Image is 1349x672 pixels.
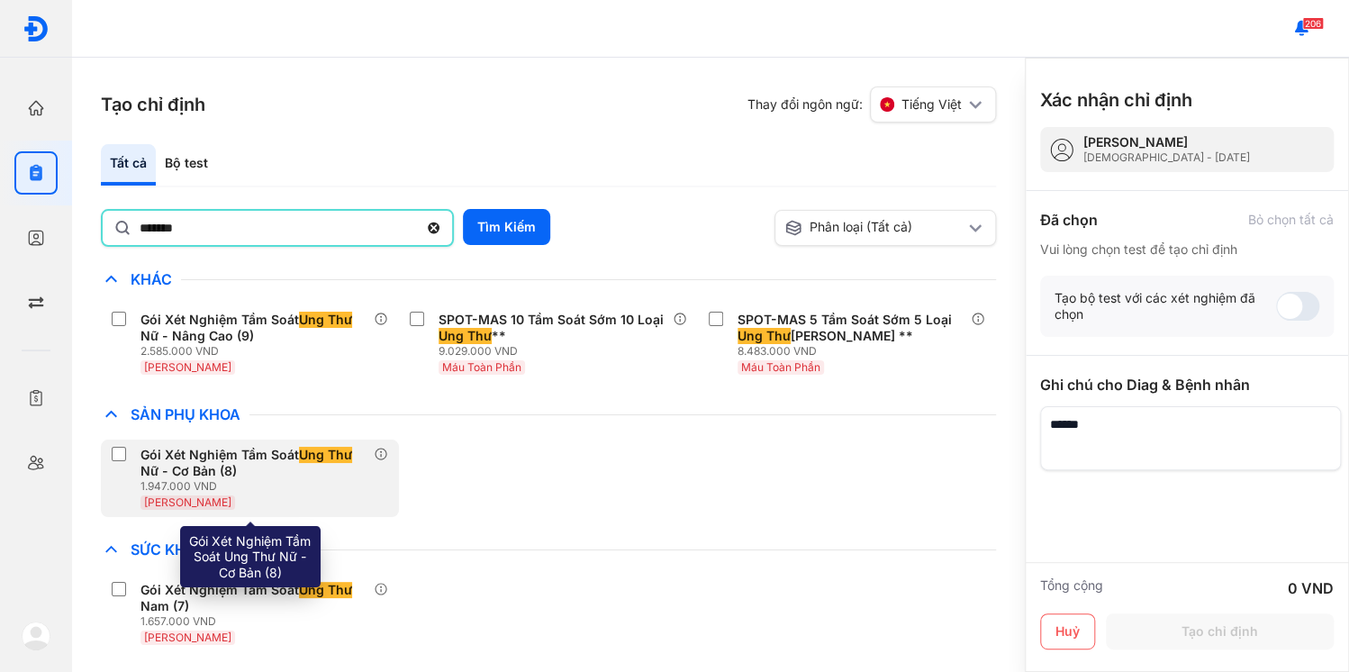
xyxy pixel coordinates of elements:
div: 1.947.000 VND [140,479,374,494]
div: Bộ test [156,144,217,186]
div: Đã chọn [1040,209,1098,231]
div: Thay đổi ngôn ngữ: [747,86,996,123]
div: Phân loại (Tất cả) [784,219,965,237]
h3: Xác nhận chỉ định [1040,87,1192,113]
span: Ung Thư [299,312,352,328]
div: 8.483.000 VND [738,344,971,359]
span: Ung Thư [439,328,492,344]
div: SPOT-MAS 10 Tầm Soát Sớm 10 Loại ** [439,312,665,344]
span: Ung Thư [299,582,352,598]
span: [PERSON_NAME] [144,631,231,644]
div: Tạo bộ test với các xét nghiệm đã chọn [1055,290,1276,322]
div: 2.585.000 VND [140,344,374,359]
button: Huỷ [1040,613,1095,649]
span: Sức Khỏe Nam Giới [122,540,285,558]
span: Máu Toàn Phần [442,360,521,374]
div: [PERSON_NAME] [1083,134,1250,150]
div: SPOT-MAS 5 Tầm Soát Sớm 5 Loại [PERSON_NAME] ** [738,312,964,344]
img: logo [22,622,50,650]
div: [DEMOGRAPHIC_DATA] - [DATE] [1083,150,1250,165]
div: Gói Xét Nghiệm Tầm Soát Nữ - Nâng Cao (9) [140,312,367,344]
button: Tìm Kiếm [463,209,550,245]
div: 0 VND [1288,577,1334,599]
span: Khác [122,270,181,288]
span: Tiếng Việt [901,96,962,113]
span: [PERSON_NAME] [144,495,231,509]
span: 206 [1302,17,1324,30]
span: Máu Toàn Phần [741,360,820,374]
button: Tạo chỉ định [1106,613,1334,649]
h3: Tạo chỉ định [101,92,205,117]
span: [PERSON_NAME] [144,360,231,374]
div: Bỏ chọn tất cả [1248,212,1334,228]
span: Sản Phụ Khoa [122,405,249,423]
div: Vui lòng chọn test để tạo chỉ định [1040,241,1334,258]
div: 9.029.000 VND [439,344,672,359]
div: Gói Xét Nghiệm Tầm Soát Nữ - Cơ Bản (8) [140,447,367,479]
span: Ung Thư [738,328,791,344]
img: logo [23,15,50,42]
div: Gói Xét Nghiệm Tầm Soát Nam (7) [140,582,367,614]
span: Ung Thư [299,447,352,463]
div: Ghi chú cho Diag & Bệnh nhân [1040,374,1334,395]
div: Tất cả [101,144,156,186]
div: Tổng cộng [1040,577,1103,599]
div: 1.657.000 VND [140,614,374,629]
